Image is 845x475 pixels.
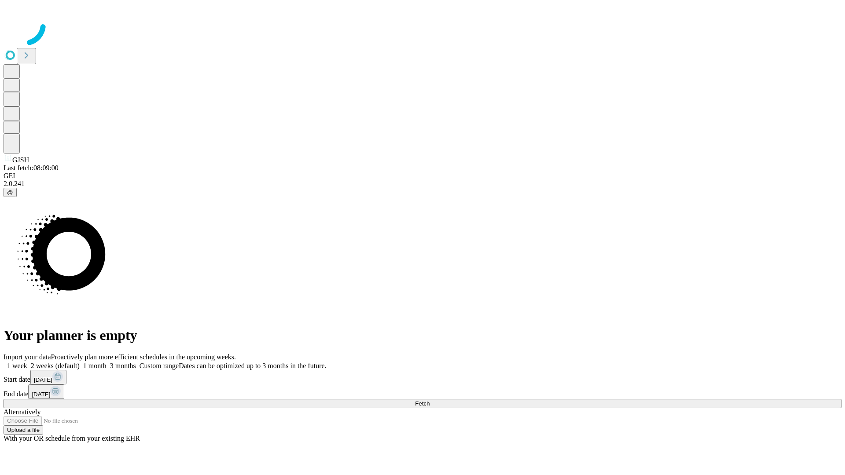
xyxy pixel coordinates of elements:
[4,425,43,435] button: Upload a file
[4,435,140,442] span: With your OR schedule from your existing EHR
[415,400,430,407] span: Fetch
[4,164,59,172] span: Last fetch: 08:09:00
[4,399,841,408] button: Fetch
[7,189,13,196] span: @
[4,370,841,384] div: Start date
[30,370,66,384] button: [DATE]
[140,362,179,369] span: Custom range
[179,362,326,369] span: Dates can be optimized up to 3 months in the future.
[4,353,51,361] span: Import your data
[4,180,841,188] div: 2.0.241
[4,188,17,197] button: @
[4,408,40,416] span: Alternatively
[31,362,80,369] span: 2 weeks (default)
[12,156,29,164] span: GJSH
[83,362,107,369] span: 1 month
[7,362,27,369] span: 1 week
[28,384,64,399] button: [DATE]
[34,376,52,383] span: [DATE]
[4,327,841,343] h1: Your planner is empty
[32,391,50,398] span: [DATE]
[110,362,136,369] span: 3 months
[51,353,236,361] span: Proactively plan more efficient schedules in the upcoming weeks.
[4,172,841,180] div: GEI
[4,384,841,399] div: End date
